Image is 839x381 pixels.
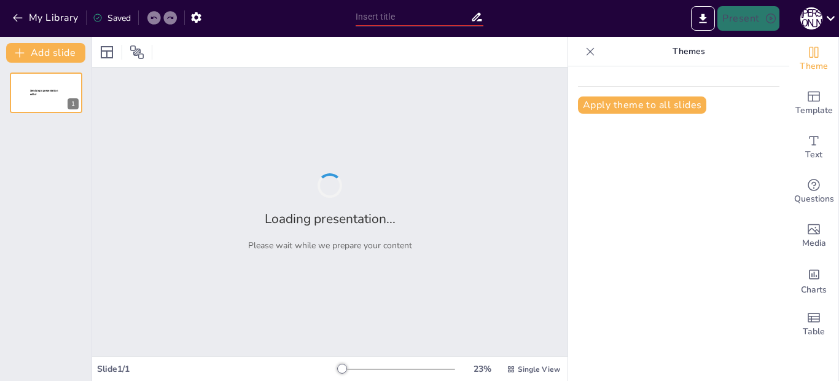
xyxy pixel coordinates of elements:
div: Add images, graphics, shapes or video [789,214,838,258]
p: Please wait while we prepare your content [248,240,412,251]
span: Table [803,325,825,339]
div: Layout [97,42,117,62]
div: 23 % [467,363,497,375]
span: Text [805,148,822,162]
div: 1 [68,98,79,109]
div: А [PERSON_NAME] [800,7,822,29]
div: Add text boxes [789,125,838,170]
h2: Loading presentation... [265,210,396,227]
div: Add charts and graphs [789,258,838,302]
button: Present [717,6,779,31]
span: Template [795,104,833,117]
div: Slide 1 / 1 [97,363,337,375]
button: My Library [9,8,84,28]
div: Change the overall theme [789,37,838,81]
button: Apply theme to all slides [578,96,706,114]
span: Media [802,237,826,250]
span: Theme [800,60,828,73]
div: 1 [10,73,82,113]
span: Sendsteps presentation editor [30,89,58,96]
span: Questions [794,192,834,206]
span: Charts [801,283,827,297]
span: Position [130,45,144,60]
input: Insert title [356,8,470,26]
span: Single View [518,364,560,374]
p: Themes [600,37,777,66]
button: А [PERSON_NAME] [800,6,822,31]
div: Add ready made slides [789,81,838,125]
button: Export to PowerPoint [691,6,715,31]
div: Saved [93,12,131,24]
button: Add slide [6,43,85,63]
div: Get real-time input from your audience [789,170,838,214]
div: Add a table [789,302,838,347]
